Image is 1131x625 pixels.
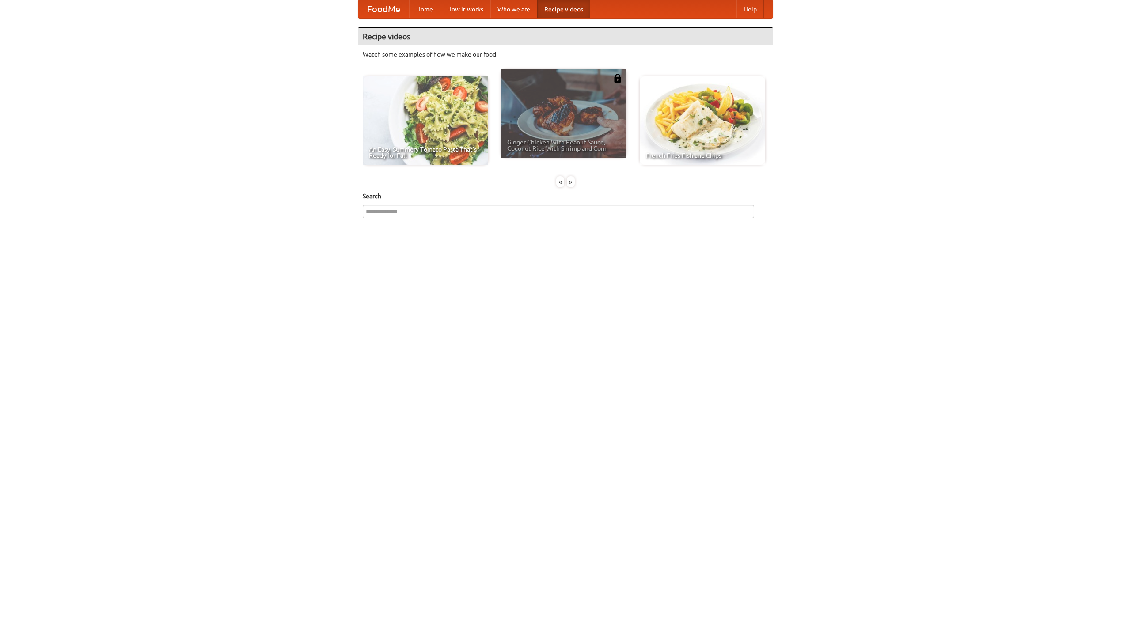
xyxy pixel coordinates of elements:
[409,0,440,18] a: Home
[640,76,765,165] a: French Fries Fish and Chips
[440,0,490,18] a: How it works
[613,74,622,83] img: 483408.png
[358,0,409,18] a: FoodMe
[556,176,564,187] div: «
[736,0,764,18] a: Help
[363,50,768,59] p: Watch some examples of how we make our food!
[490,0,537,18] a: Who we are
[363,76,488,165] a: An Easy, Summery Tomato Pasta That's Ready for Fall
[369,146,482,159] span: An Easy, Summery Tomato Pasta That's Ready for Fall
[567,176,575,187] div: »
[358,28,773,45] h4: Recipe videos
[363,192,768,201] h5: Search
[646,152,759,159] span: French Fries Fish and Chips
[537,0,590,18] a: Recipe videos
